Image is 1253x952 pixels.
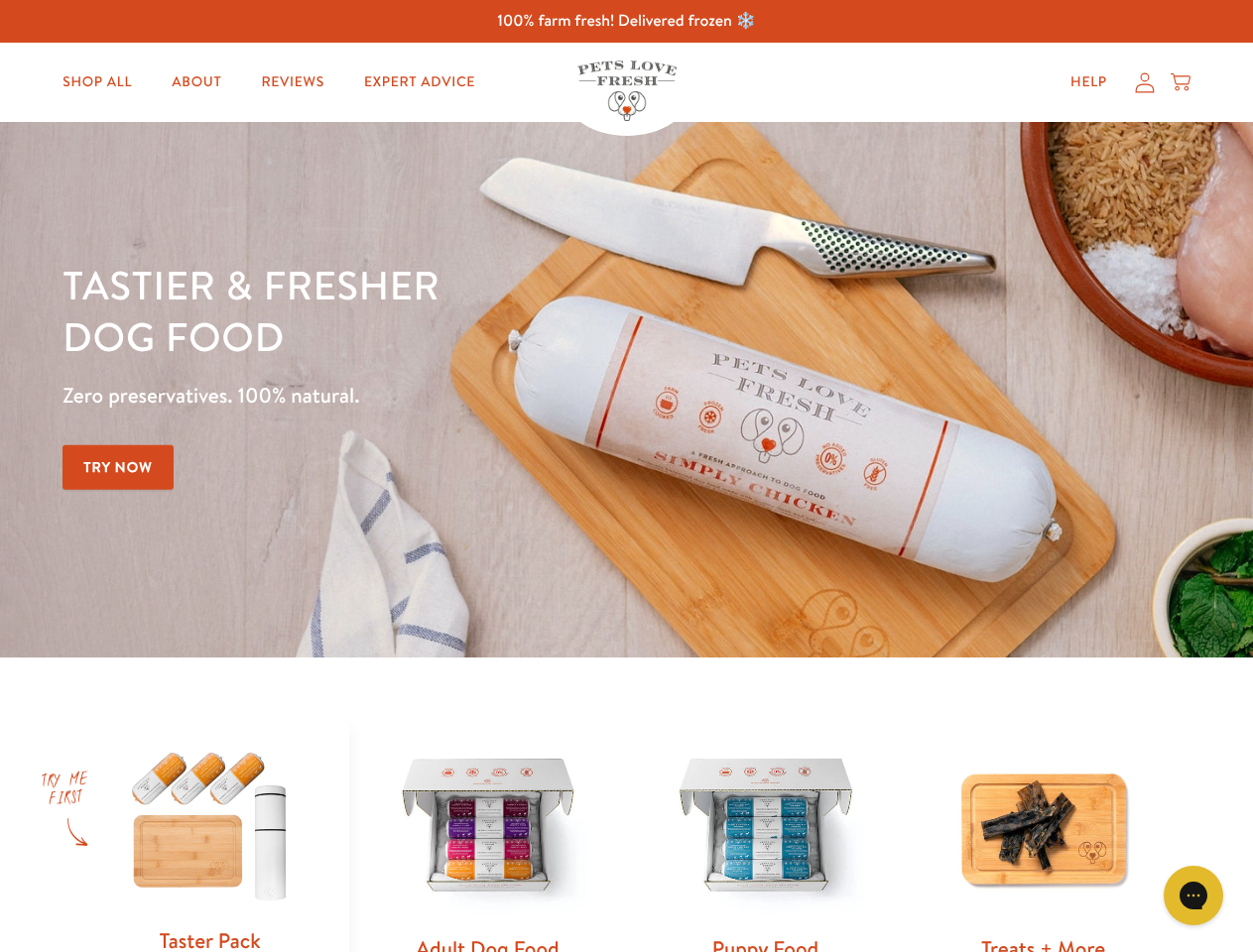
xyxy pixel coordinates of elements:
[156,62,237,102] a: About
[348,62,491,102] a: Expert Advice
[577,60,677,121] img: Pets Love Fresh
[1055,62,1123,102] a: Help
[1154,859,1233,932] iframe: Gorgias live chat messenger
[63,259,814,362] h1: Tastier & fresher dog food
[245,62,339,102] a: Reviews
[63,378,814,414] p: Zero preservatives. 100% natural.
[47,62,148,102] a: Shop All
[63,445,174,490] a: Try Now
